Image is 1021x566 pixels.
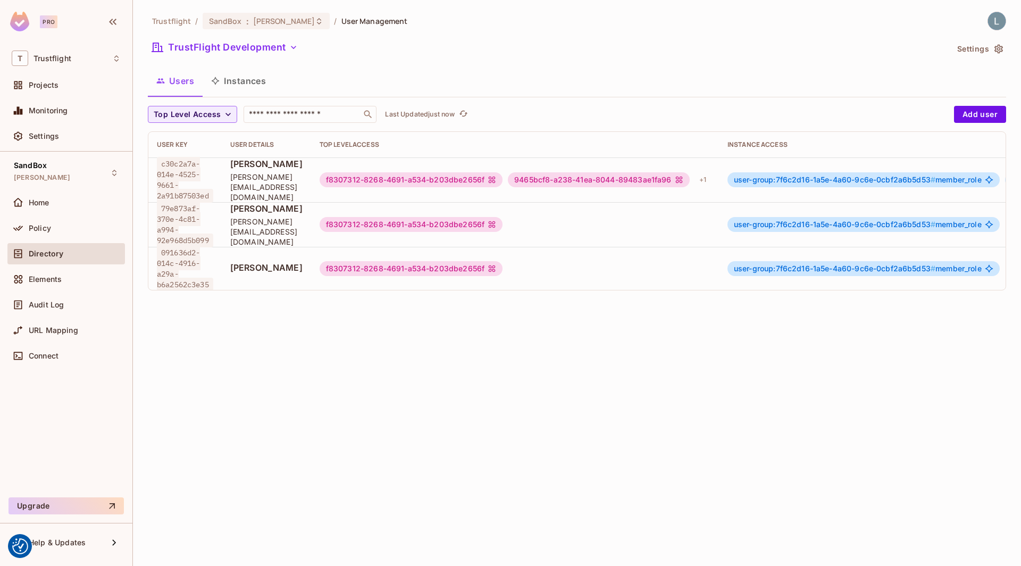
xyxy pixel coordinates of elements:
span: member_role [734,220,982,229]
button: Add user [954,106,1006,123]
span: Click to refresh data [455,108,470,121]
span: refresh [459,109,468,120]
span: [PERSON_NAME][EMAIL_ADDRESS][DOMAIN_NAME] [230,172,303,202]
span: Elements [29,275,62,284]
span: User Management [341,16,408,26]
li: / [334,16,337,26]
span: Settings [29,132,59,140]
li: / [195,16,198,26]
span: member_role [734,264,982,273]
button: Settings [953,40,1006,57]
span: the active workspace [152,16,191,26]
span: user-group:7f6c2d16-1a5e-4a60-9c6e-0cbf2a6b5d53 [734,220,935,229]
span: Top Level Access [154,108,221,121]
span: user-group:7f6c2d16-1a5e-4a60-9c6e-0cbf2a6b5d53 [734,175,935,184]
button: Upgrade [9,497,124,514]
span: 79e873af-370e-4c81-a994-92e968d5b099 [157,202,213,247]
img: SReyMgAAAABJRU5ErkJggg== [10,12,29,31]
button: Instances [203,68,274,94]
span: Help & Updates [29,538,86,547]
div: 9465bcf8-a238-41ea-8044-89483ae1fa96 [508,172,689,187]
span: [PERSON_NAME] [230,262,303,273]
button: Top Level Access [148,106,237,123]
img: Lewis Youl [988,12,1006,30]
span: c30c2a7a-014e-4525-9661-2a91b87503ed [157,157,213,203]
span: Home [29,198,49,207]
span: [PERSON_NAME] [14,173,70,182]
span: # [931,175,935,184]
span: Audit Log [29,301,64,309]
div: + 1 [695,171,710,188]
span: [PERSON_NAME] [230,203,303,214]
div: User Details [230,140,303,149]
div: User Key [157,140,213,149]
span: : [246,17,249,26]
span: Directory [29,249,63,258]
span: Workspace: Trustflight [34,54,71,63]
span: user-group:7f6c2d16-1a5e-4a60-9c6e-0cbf2a6b5d53 [734,264,935,273]
span: Connect [29,352,58,360]
span: SandBox [14,161,47,170]
span: T [12,51,28,66]
span: [PERSON_NAME] [230,158,303,170]
div: f8307312-8268-4691-a534-b203dbe2656f [320,217,503,232]
div: Top Level Access [320,140,710,149]
span: 091636d2-014c-4916-a29a-b6a2562c3e35 [157,246,213,292]
span: URL Mapping [29,326,78,335]
span: Projects [29,81,58,89]
button: TrustFlight Development [148,39,302,56]
span: [PERSON_NAME] [253,16,315,26]
button: refresh [457,108,470,121]
div: Pro [40,15,57,28]
span: # [931,220,935,229]
span: # [931,264,935,273]
span: SandBox [209,16,242,26]
span: Monitoring [29,106,68,115]
button: Users [148,68,203,94]
div: f8307312-8268-4691-a534-b203dbe2656f [320,261,503,276]
button: Consent Preferences [12,538,28,554]
span: Policy [29,224,51,232]
span: member_role [734,176,982,184]
span: [PERSON_NAME][EMAIL_ADDRESS][DOMAIN_NAME] [230,217,303,247]
img: Revisit consent button [12,538,28,554]
p: Last Updated just now [385,110,455,119]
div: f8307312-8268-4691-a534-b203dbe2656f [320,172,503,187]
